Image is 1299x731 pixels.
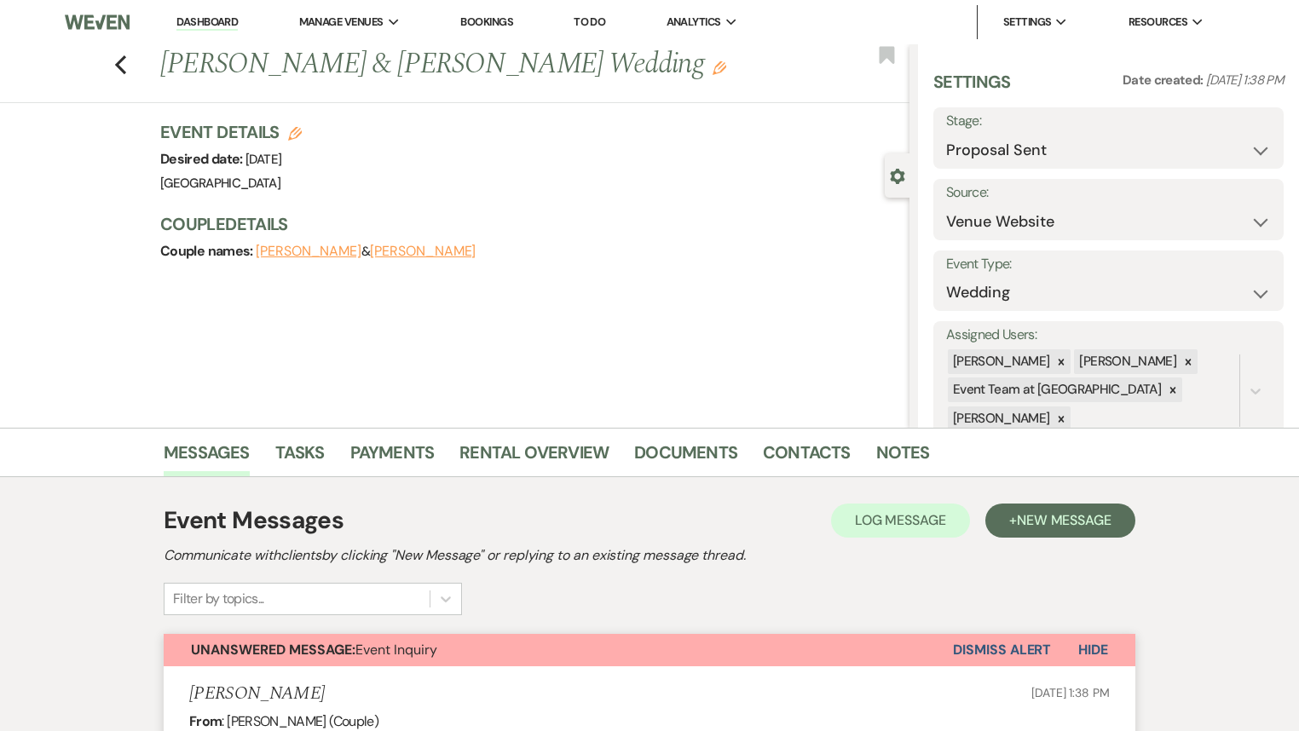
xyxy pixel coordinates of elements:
[191,641,437,659] span: Event Inquiry
[160,212,892,236] h3: Couple Details
[275,439,325,476] a: Tasks
[985,504,1135,538] button: +New Message
[1074,349,1179,374] div: [PERSON_NAME]
[176,14,238,31] a: Dashboard
[245,151,281,168] span: [DATE]
[890,167,905,183] button: Close lead details
[1123,72,1206,89] span: Date created:
[1031,685,1110,700] span: [DATE] 1:38 PM
[946,181,1271,205] label: Source:
[1129,14,1187,31] span: Resources
[160,44,753,85] h1: [PERSON_NAME] & [PERSON_NAME] Wedding
[574,14,605,29] a: To Do
[164,634,953,666] button: Unanswered Message:Event Inquiry
[189,683,325,705] h5: [PERSON_NAME]
[160,242,256,260] span: Couple names:
[256,245,361,258] button: [PERSON_NAME]
[713,60,726,75] button: Edit
[350,439,435,476] a: Payments
[831,504,970,538] button: Log Message
[459,439,609,476] a: Rental Overview
[933,70,1011,107] h3: Settings
[876,439,930,476] a: Notes
[763,439,851,476] a: Contacts
[1051,634,1135,666] button: Hide
[160,150,245,168] span: Desired date:
[946,323,1271,348] label: Assigned Users:
[946,109,1271,134] label: Stage:
[1078,641,1108,659] span: Hide
[164,545,1135,566] h2: Communicate with clients by clicking "New Message" or replying to an existing message thread.
[191,641,355,659] strong: Unanswered Message:
[256,243,476,260] span: &
[65,4,129,40] img: Weven Logo
[370,245,476,258] button: [PERSON_NAME]
[460,14,513,29] a: Bookings
[948,349,1053,374] div: [PERSON_NAME]
[948,406,1053,431] div: [PERSON_NAME]
[634,439,737,476] a: Documents
[299,14,384,31] span: Manage Venues
[953,634,1051,666] button: Dismiss Alert
[1017,511,1111,529] span: New Message
[667,14,721,31] span: Analytics
[948,377,1163,402] div: Event Team at [GEOGRAPHIC_DATA]
[160,175,280,192] span: [GEOGRAPHIC_DATA]
[164,503,344,538] h1: Event Messages
[160,120,302,144] h3: Event Details
[855,511,946,529] span: Log Message
[946,252,1271,277] label: Event Type:
[189,712,222,730] b: From
[164,439,250,476] a: Messages
[1206,72,1284,89] span: [DATE] 1:38 PM
[1003,14,1052,31] span: Settings
[173,589,264,609] div: Filter by topics...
